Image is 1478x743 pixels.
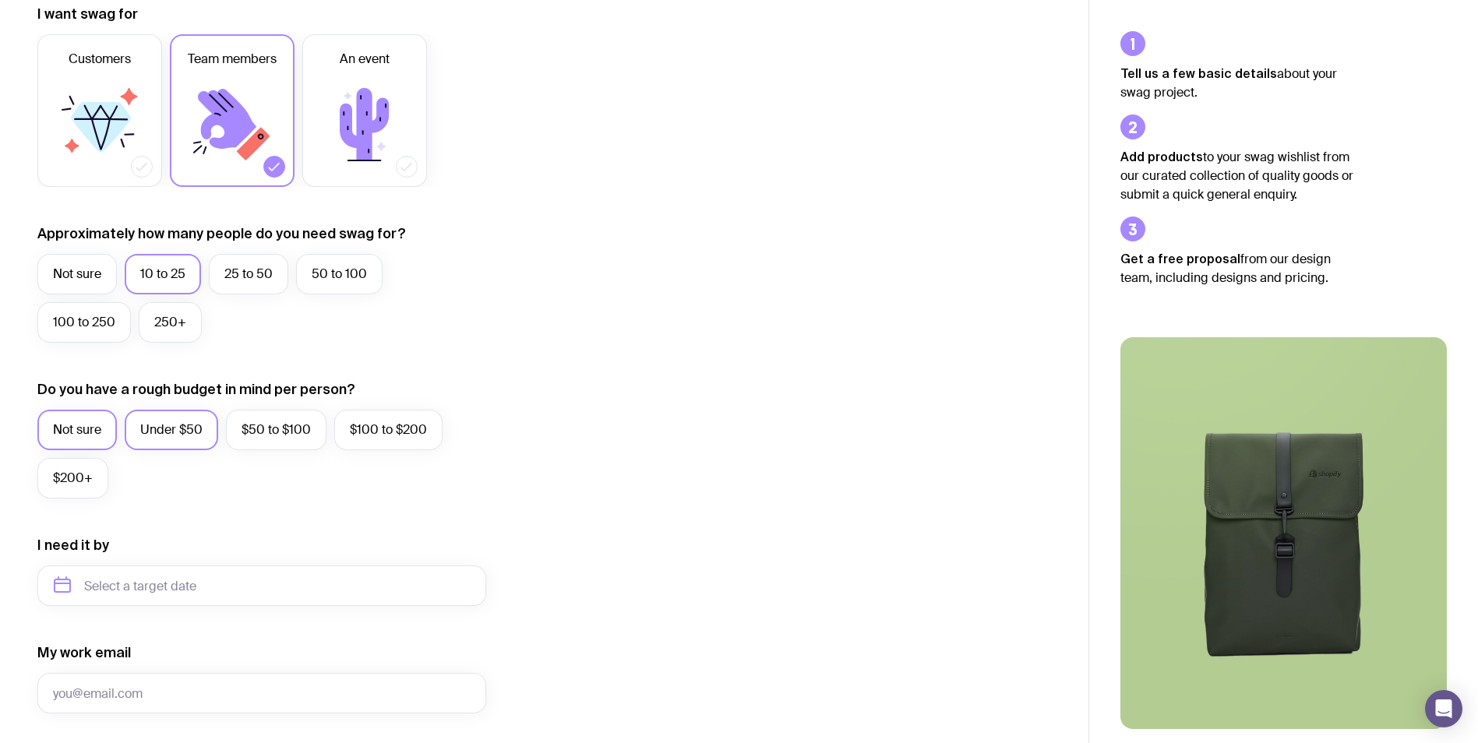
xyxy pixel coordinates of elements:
input: Select a target date [37,565,486,606]
label: 250+ [139,302,202,343]
span: An event [340,50,390,69]
p: from our design team, including designs and pricing. [1120,249,1354,287]
strong: Get a free proposal [1120,252,1240,266]
div: Open Intercom Messenger [1425,690,1462,727]
label: $200+ [37,458,108,498]
label: 50 to 100 [296,254,383,294]
strong: Tell us a few basic details [1120,66,1277,80]
strong: Add products [1120,150,1203,164]
span: Team members [188,50,277,69]
p: to your swag wishlist from our curated collection of quality goods or submit a quick general enqu... [1120,147,1354,204]
label: $50 to $100 [226,410,326,450]
label: 10 to 25 [125,254,201,294]
label: $100 to $200 [334,410,443,450]
label: I need it by [37,536,109,555]
p: about your swag project. [1120,64,1354,102]
label: I want swag for [37,5,138,23]
span: Customers [69,50,131,69]
label: Under $50 [125,410,218,450]
label: Not sure [37,410,117,450]
label: Not sure [37,254,117,294]
label: My work email [37,643,131,662]
label: 25 to 50 [209,254,288,294]
label: Approximately how many people do you need swag for? [37,224,406,243]
label: 100 to 250 [37,302,131,343]
input: you@email.com [37,673,486,713]
label: Do you have a rough budget in mind per person? [37,380,355,399]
